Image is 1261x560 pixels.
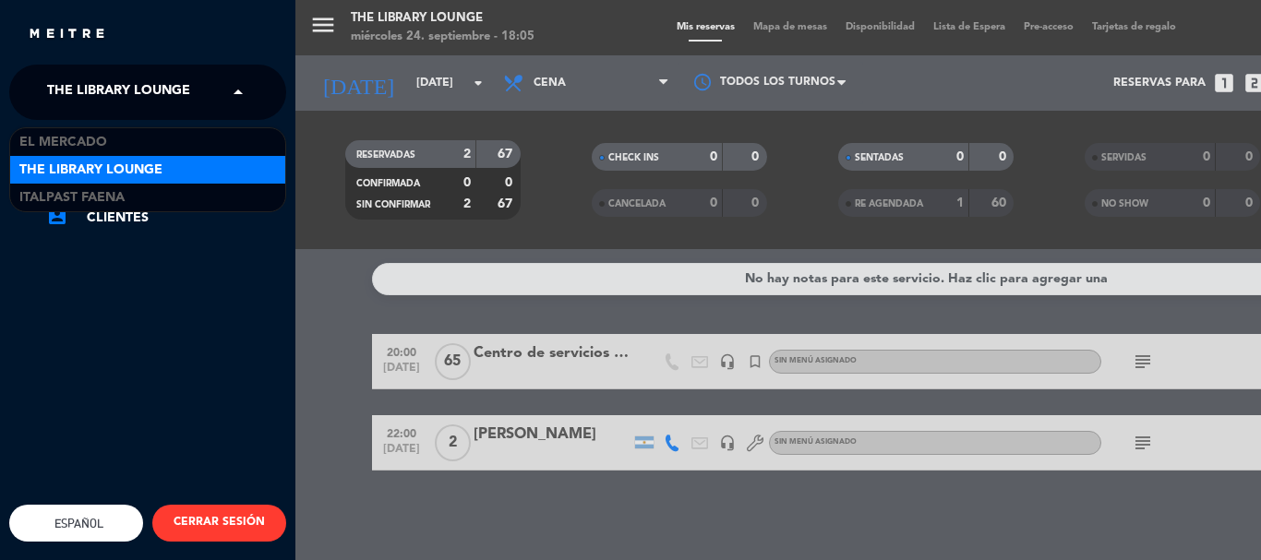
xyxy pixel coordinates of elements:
button: CERRAR SESIÓN [152,505,286,542]
span: El Mercado [19,132,107,153]
i: account_box [46,205,68,227]
span: Español [50,517,103,530]
span: The Library Lounge [19,160,162,181]
span: Italpast Faena [19,187,125,209]
a: account_boxClientes [46,207,286,229]
span: The Library Lounge [47,73,190,112]
img: MEITRE [28,28,106,42]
